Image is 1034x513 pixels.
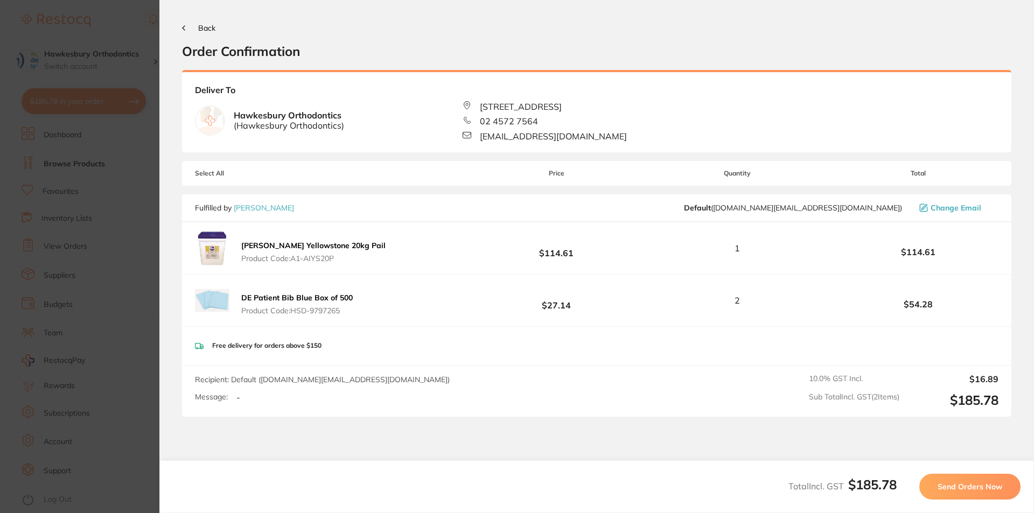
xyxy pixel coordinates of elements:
span: Change Email [931,203,981,212]
img: empty.jpg [195,106,225,135]
button: Back [182,24,215,32]
b: Default [684,203,711,213]
span: Back [198,23,215,33]
span: customer.care@henryschein.com.au [684,203,902,212]
span: [EMAIL_ADDRESS][DOMAIN_NAME] [480,131,627,141]
span: Sub Total Incl. GST ( 2 Items) [809,392,899,408]
button: Send Orders Now [919,474,1021,500]
span: Product Code: A1-AIYS20P [241,254,386,263]
label: Message: [195,392,228,402]
p: Fulfilled by [195,203,294,212]
img: eHJ5cXZ1OA [195,283,229,318]
span: Price [476,170,637,177]
b: $185.78 [848,476,897,493]
span: [STREET_ADDRESS] [480,102,562,111]
button: [PERSON_NAME] Yellowstone 20kg Pail Product Code:A1-AIYS20P [238,241,389,263]
span: 2 [735,296,740,305]
span: Total [838,170,998,177]
span: Select All [195,170,303,177]
output: $16.89 [908,374,998,384]
span: Quantity [637,170,838,177]
button: DE Patient Bib Blue Box of 500 Product Code:HSD-9797265 [238,293,356,315]
h2: Order Confirmation [182,43,1011,59]
span: Send Orders Now [938,482,1002,491]
span: 1 [735,243,740,253]
p: - [236,392,240,402]
b: [PERSON_NAME] Yellowstone 20kg Pail [241,241,386,250]
img: aHlud2FrYw [195,231,229,265]
span: Product Code: HSD-9797265 [241,306,353,315]
output: $185.78 [908,392,998,408]
b: Hawkesbury Orthodontics [234,110,344,130]
p: Free delivery for orders above $150 [212,342,322,349]
b: DE Patient Bib Blue Box of 500 [241,293,353,303]
span: 10.0 % GST Incl. [809,374,899,384]
b: $114.61 [476,238,637,258]
button: Change Email [916,203,998,213]
b: $114.61 [838,247,998,257]
b: Deliver To [195,85,998,101]
span: ( Hawkesbury Orthodontics ) [234,121,344,130]
span: 02 4572 7564 [480,116,538,126]
a: [PERSON_NAME] [234,203,294,213]
span: Total Incl. GST [788,481,897,491]
b: $27.14 [476,291,637,311]
span: Recipient: Default ( [DOMAIN_NAME][EMAIL_ADDRESS][DOMAIN_NAME] ) [195,375,450,384]
b: $54.28 [838,299,998,309]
